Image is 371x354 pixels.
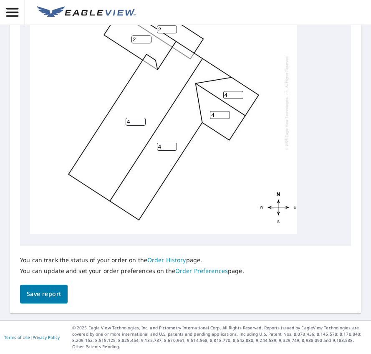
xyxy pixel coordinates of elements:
[4,335,60,340] p: |
[20,285,68,303] button: Save report
[147,256,186,264] a: Order History
[20,256,244,264] p: You can track the status of your order on the page.
[33,334,60,340] a: Privacy Policy
[37,6,136,19] img: EV Logo
[72,325,367,350] p: © 2025 Eagle View Technologies, Inc. and Pictometry International Corp. All Rights Reserved. Repo...
[27,289,61,299] span: Save report
[20,267,244,275] p: You can update and set your order preferences on the page.
[4,334,30,340] a: Terms of Use
[175,267,228,275] a: Order Preferences
[32,1,141,24] a: EV Logo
